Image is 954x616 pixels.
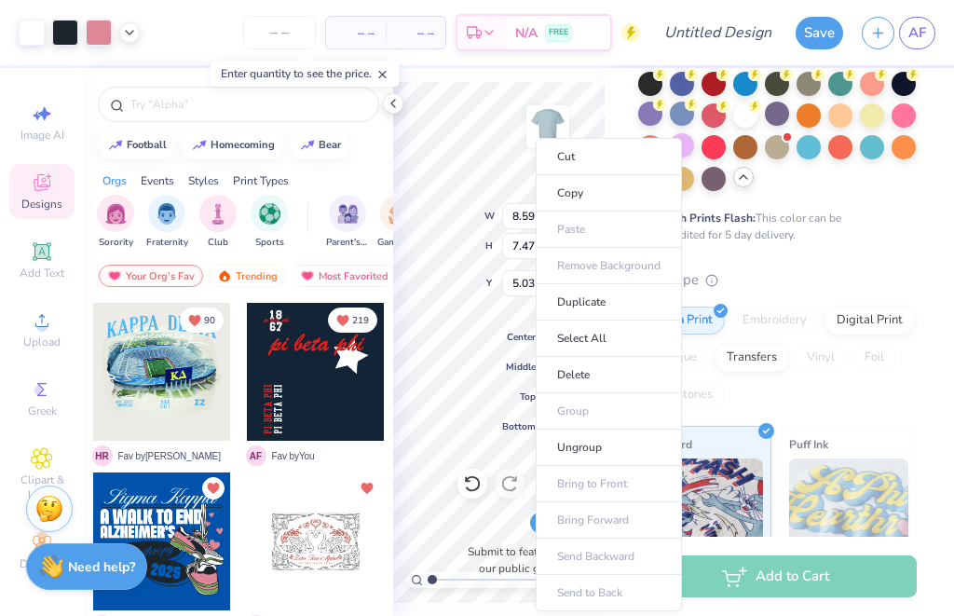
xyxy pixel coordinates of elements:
span: Parent's Weekend [326,236,369,250]
img: Puff Ink [789,459,909,552]
span: Middle [502,361,536,374]
div: Events [141,172,174,189]
div: filter for Sorority [97,195,134,250]
div: Your Org's Fav [99,265,203,287]
button: filter button [251,195,288,250]
label: Submit to feature on our public gallery. [457,543,569,577]
img: most_fav.gif [300,269,315,282]
img: trend_line.gif [300,140,315,151]
span: Clipart & logos [9,472,75,502]
strong: Fresh Prints Flash: [657,211,756,226]
button: filter button [199,195,237,250]
span: Add Text [20,266,64,281]
span: Sports [255,236,284,250]
button: filter button [97,195,134,250]
span: 219 [352,316,369,325]
span: Top [502,390,536,404]
div: Vinyl [795,344,847,372]
div: bear [319,140,341,150]
img: most_fav.gif [107,269,122,282]
span: FREE [549,26,568,39]
span: Upload [23,335,61,349]
span: Fav by [PERSON_NAME] [118,449,221,463]
div: homecoming [211,140,275,150]
span: A F [246,445,266,466]
div: filter for Sports [251,195,288,250]
li: Cut [536,138,682,175]
input: – – [243,16,316,49]
div: Styles [188,172,219,189]
div: Enter quantity to see the price. [211,61,400,87]
span: Decorate [20,556,64,571]
button: football [98,131,175,159]
div: Print Types [233,172,289,189]
span: Puff Ink [789,434,828,454]
div: filter for Game Day [377,195,420,250]
span: H R [92,445,113,466]
button: Unlike [202,477,225,500]
span: Fav by You [272,449,315,463]
span: – – [397,23,434,43]
div: football [127,140,167,150]
div: Orgs [102,172,127,189]
li: Copy [536,175,682,212]
div: Foil [852,344,896,372]
span: Bottom [502,420,536,433]
a: AF [899,17,935,49]
span: Fraternity [146,236,188,250]
input: Try "Alpha" [129,95,367,114]
img: Back [529,108,566,145]
img: Parent's Weekend Image [337,203,359,225]
button: filter button [377,195,420,250]
img: trend_line.gif [108,140,123,151]
li: Select All [536,321,682,357]
img: Fraternity Image [157,203,177,225]
img: Sorority Image [105,203,127,225]
button: filter button [146,195,188,250]
div: Screen Print [634,307,725,335]
input: Untitled Design [649,14,786,51]
span: Greek [28,404,57,418]
div: Most Favorited [292,265,397,287]
div: This color can be expedited for 5 day delivery. [657,210,886,243]
div: filter for Parent's Weekend [326,195,369,250]
li: Ungroup [536,430,682,466]
li: Delete [536,357,682,393]
span: Club [208,236,228,250]
div: Embroidery [730,307,819,335]
button: Save [796,17,843,49]
img: Sports Image [259,203,280,225]
span: Image AI [20,128,64,143]
div: Print Type [634,269,917,291]
span: AF [908,22,926,44]
strong: Need help? [68,558,135,576]
button: filter button [326,195,369,250]
div: Applique [634,344,709,372]
button: homecoming [182,131,283,159]
div: Rhinestones [634,381,725,409]
span: Center [502,331,536,344]
span: – – [337,23,375,43]
img: Standard [643,459,763,552]
img: Club Image [208,203,228,225]
button: bear [290,131,349,159]
button: Unlike [356,477,378,500]
img: trending.gif [217,269,232,282]
img: trend_line.gif [192,140,207,151]
span: N/A [515,23,538,43]
li: Duplicate [536,284,682,321]
div: filter for Club [199,195,237,250]
div: Transfers [715,344,789,372]
span: Game Day [377,236,420,250]
img: Game Day Image [388,203,410,225]
span: Designs [21,197,62,212]
div: Digital Print [825,307,915,335]
div: Trending [209,265,286,287]
button: Unlike [328,308,377,333]
div: filter for Fraternity [146,195,188,250]
span: Sorority [99,236,133,250]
